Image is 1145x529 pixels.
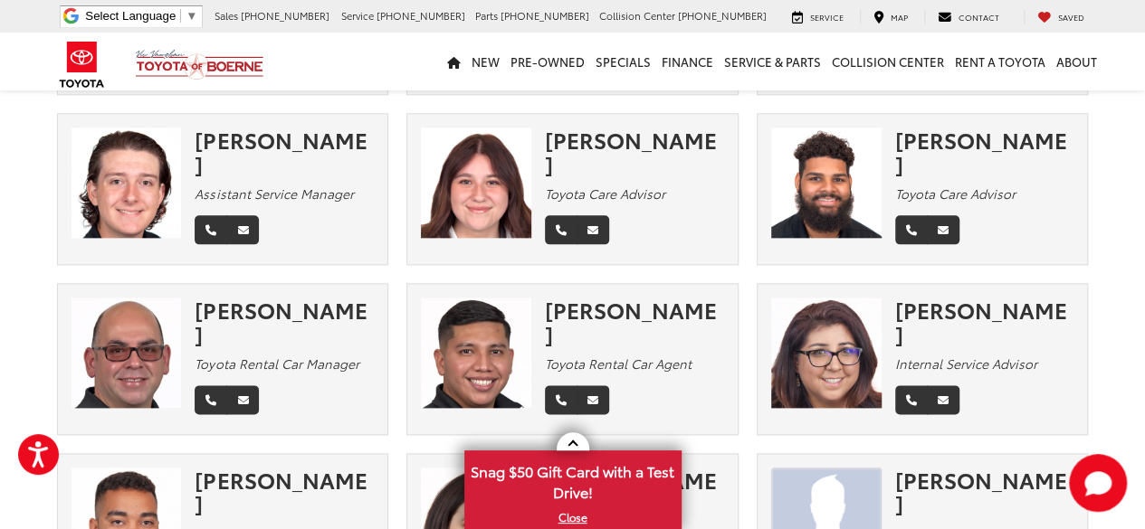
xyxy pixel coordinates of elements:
a: Specials [590,33,656,90]
em: Toyota Care Advisor [545,184,665,203]
span: [PHONE_NUMBER] [501,8,589,23]
img: Barry Barron [771,128,882,238]
span: Snag $50 Gift Card with a Test Drive! [466,452,680,507]
a: Email [577,215,609,244]
a: Map [860,10,921,24]
span: Contact [959,11,999,23]
span: [PHONE_NUMBER] [377,8,465,23]
a: About [1051,33,1102,90]
em: Toyota Care Advisor [895,184,1016,203]
em: Internal Service Advisor [895,354,1037,373]
img: Julio Rodriguez [421,298,531,408]
em: Toyota Rental Car Manager [195,354,358,373]
img: Tina Webb [771,298,882,408]
a: Phone [545,385,577,414]
a: New [466,33,505,90]
a: Phone [895,385,928,414]
a: Phone [195,215,227,244]
button: Toggle Chat Window [1069,454,1127,512]
div: [PERSON_NAME] [195,128,374,175]
a: Email [226,385,259,414]
span: ​ [180,9,181,23]
div: [PERSON_NAME] [545,128,724,175]
a: Phone [895,215,928,244]
div: [PERSON_NAME] [895,298,1074,345]
svg: Start Chat [1069,454,1127,512]
img: Raul Vega [72,298,182,408]
span: Service [341,8,374,23]
a: Email [226,215,259,244]
a: Contact [924,10,1013,24]
a: Email [927,215,959,244]
a: Rent a Toyota [949,33,1051,90]
a: Pre-Owned [505,33,590,90]
a: Email [927,385,959,414]
span: Saved [1058,11,1084,23]
span: [PHONE_NUMBER] [678,8,767,23]
a: Email [577,385,609,414]
a: Home [442,33,466,90]
img: Sarah Bartell [421,128,531,238]
a: Phone [545,215,577,244]
span: Collision Center [599,8,675,23]
a: Finance [656,33,719,90]
div: [PERSON_NAME] [895,468,1074,515]
div: [PERSON_NAME] [195,298,374,345]
img: Toyota [48,35,116,94]
em: Toyota Rental Car Agent [545,354,692,373]
span: Sales [215,8,238,23]
span: Service [810,11,844,23]
div: [PERSON_NAME] [895,128,1074,175]
div: [PERSON_NAME] [545,298,724,345]
span: Map [891,11,908,23]
span: Parts [475,8,498,23]
span: Select Language [85,9,176,23]
img: Riley Hodges [72,128,182,238]
span: ▼ [186,9,197,23]
span: [PHONE_NUMBER] [241,8,329,23]
div: [PERSON_NAME] [195,468,374,515]
em: Assistant Service Manager [195,184,353,203]
a: Service & Parts: Opens in a new tab [719,33,826,90]
a: Select Language​ [85,9,197,23]
a: My Saved Vehicles [1024,10,1098,24]
img: Vic Vaughan Toyota of Boerne [135,49,264,80]
a: Collision Center [826,33,949,90]
a: Phone [195,385,227,414]
a: Service [778,10,857,24]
